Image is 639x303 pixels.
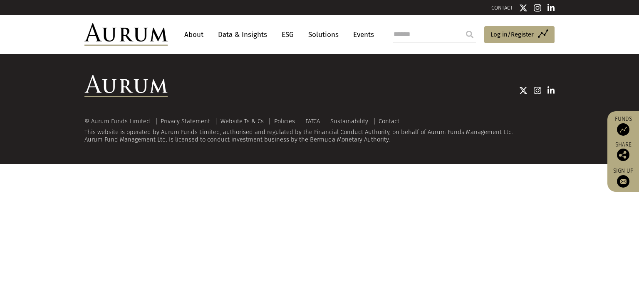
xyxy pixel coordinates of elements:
a: Policies [274,117,295,125]
div: © Aurum Funds Limited [84,118,154,125]
a: CONTACT [491,5,513,11]
img: Access Funds [617,123,629,136]
div: Share [612,142,635,161]
img: Twitter icon [519,4,528,12]
a: Privacy Statement [161,117,210,125]
span: Log in/Register [490,29,534,39]
img: Instagram icon [534,86,541,95]
a: Log in/Register [484,26,555,44]
img: Linkedin icon [547,4,555,12]
a: Funds [612,115,635,136]
a: Data & Insights [214,27,271,42]
img: Share this post [617,149,629,161]
a: Events [349,27,374,42]
img: Twitter icon [519,86,528,95]
a: FATCA [305,117,320,125]
img: Aurum [84,23,168,46]
img: Linkedin icon [547,86,555,95]
a: ESG [277,27,298,42]
a: About [180,27,208,42]
a: Sustainability [330,117,368,125]
div: This website is operated by Aurum Funds Limited, authorised and regulated by the Financial Conduc... [84,118,555,143]
img: Aurum Logo [84,75,168,97]
input: Submit [461,26,478,43]
img: Instagram icon [534,4,541,12]
a: Contact [379,117,399,125]
a: Solutions [304,27,343,42]
a: Website Ts & Cs [220,117,264,125]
